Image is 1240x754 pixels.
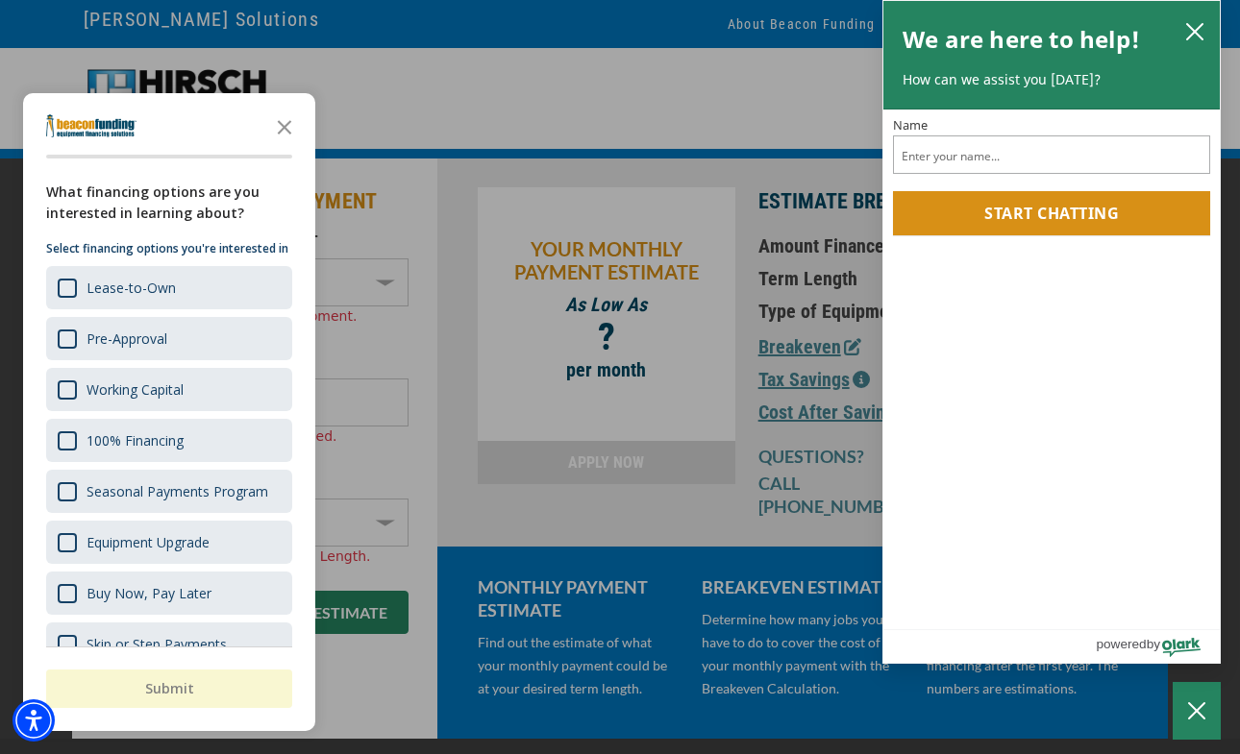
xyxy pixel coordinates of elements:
[1147,632,1160,656] span: by
[87,635,227,653] div: Skip or Step Payments
[1173,682,1221,740] button: Close Chatbox
[46,317,292,360] div: Pre-Approval
[46,419,292,462] div: 100% Financing
[46,368,292,411] div: Working Capital
[46,239,292,258] p: Select financing options you're interested in
[46,669,292,708] button: Submit
[87,380,184,399] div: Working Capital
[46,470,292,513] div: Seasonal Payments Program
[87,482,268,500] div: Seasonal Payments Program
[46,572,292,615] div: Buy Now, Pay Later
[23,93,315,731] div: Survey
[893,119,1210,132] label: Name
[87,533,210,551] div: Equipment Upgrade
[46,622,292,666] div: Skip or Step Payments
[46,182,292,224] div: What financing options are you interested in learning about?
[903,70,1201,89] p: How can we assist you [DATE]?
[1096,630,1220,663] a: Powered by Olark
[87,279,176,297] div: Lease-to-Own
[1096,632,1146,656] span: powered
[893,135,1210,174] input: Name
[87,431,184,450] div: 100% Financing
[87,584,211,602] div: Buy Now, Pay Later
[46,266,292,309] div: Lease-to-Own
[1179,17,1210,44] button: close chatbox
[12,699,55,742] div: Accessibility Menu
[893,191,1210,235] button: Start chatting
[265,107,304,145] button: Close the survey
[46,114,136,137] img: Company logo
[46,521,292,564] div: Equipment Upgrade
[87,329,167,348] div: Pre-Approval
[903,20,1140,59] h2: We are here to help!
